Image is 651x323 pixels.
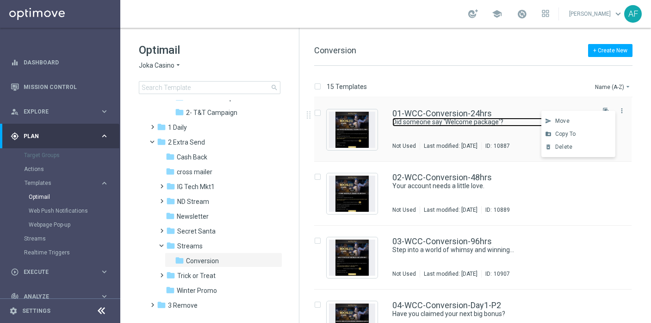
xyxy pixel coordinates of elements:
[392,310,571,318] a: Have you claimed your next big bonus?
[11,292,19,301] i: track_changes
[100,292,109,301] i: keyboard_arrow_right
[11,75,109,99] div: Mission Control
[271,84,278,91] span: search
[305,162,649,226] div: Press SPACE to select this row.
[100,132,109,140] i: keyboard_arrow_right
[420,206,481,214] div: Last modified: [DATE]
[11,132,19,140] i: gps_fixed
[392,310,593,318] div: Have you claimed your next big bonus?
[327,82,367,91] p: 15 Templates
[166,211,175,221] i: folder
[29,221,96,228] a: Webpage Pop-up
[10,108,109,115] button: person_search Explore keyboard_arrow_right
[166,285,175,295] i: folder
[10,293,109,300] button: track_changes Analyze keyboard_arrow_right
[11,108,19,116] i: person_search
[166,196,175,206] i: folder
[175,256,184,265] i: folder
[177,272,216,280] span: Trick or Treat
[177,227,216,235] span: Secret Santa
[24,269,100,275] span: Execute
[494,206,510,214] div: 10889
[11,58,19,67] i: equalizer
[494,270,510,278] div: 10907
[494,142,510,150] div: 10887
[177,212,209,221] span: Newsletter
[392,206,416,214] div: Not Used
[392,118,593,127] div: Did someone say 'Welcome package'?
[168,123,187,132] span: 1 Daily
[186,257,219,265] span: Conversion
[602,108,610,115] i: file_copy
[11,292,100,301] div: Analyze
[11,50,109,75] div: Dashboard
[174,61,182,70] i: arrow_drop_down
[392,182,571,190] a: Your account needs a little love.
[24,294,100,299] span: Analyze
[177,183,215,191] span: IG Tech Mkt1
[314,45,356,55] span: Conversion
[392,301,501,310] a: 04-WCC-Conversion-Day1-P2
[166,182,175,191] i: folder
[600,105,612,117] button: file_copy
[177,168,212,176] span: cross mailer
[568,7,624,21] a: [PERSON_NAME]keyboard_arrow_down
[541,140,615,153] button: delete_forever Delete
[166,226,175,235] i: folder
[11,108,100,116] div: Explore
[481,142,510,150] div: ID:
[175,108,184,117] i: folder
[100,267,109,276] i: keyboard_arrow_right
[24,50,109,75] a: Dashboard
[24,148,119,162] div: Target Groups
[11,268,19,276] i: play_circle_outline
[186,108,237,117] span: 2- T&T Campaign
[618,107,626,114] i: more_vert
[588,44,632,57] button: + Create New
[541,127,615,140] button: drive_file_move Copy To
[29,204,119,218] div: Web Push Notifications
[157,300,166,310] i: folder
[24,162,119,176] div: Actions
[24,235,96,242] a: Streams
[29,190,119,204] div: Optimail
[555,144,572,150] span: Delete
[545,144,552,150] i: delete_forever
[177,242,203,250] span: Streams
[392,118,571,127] a: Did someone say 'Welcome package'?
[545,118,552,124] i: send
[9,307,18,315] i: settings
[541,114,615,127] button: send Move
[25,180,100,186] div: Templates
[481,206,510,214] div: ID:
[177,197,209,206] span: ND Stream
[157,122,166,132] i: folder
[24,109,100,114] span: Explore
[24,232,119,246] div: Streams
[24,179,109,187] div: Templates keyboard_arrow_right
[392,270,416,278] div: Not Used
[177,286,217,295] span: Winter Promo
[392,173,492,182] a: 02-WCC-Conversion-48hrs
[24,176,119,232] div: Templates
[11,132,100,140] div: Plan
[545,131,552,137] i: drive_file_move
[555,131,576,137] span: Copy To
[168,301,198,310] span: 3 Remove
[10,83,109,91] div: Mission Control
[29,193,96,201] a: Optimail
[392,237,492,246] a: 03-WCC-Conversion-96hrs
[177,153,207,161] span: Cash Back
[624,5,642,23] div: AF
[166,241,175,250] i: folder
[168,138,205,146] span: 2 Extra Send
[166,152,175,161] i: folder
[139,61,174,70] span: Joka Casino
[10,268,109,276] button: play_circle_outline Execute keyboard_arrow_right
[481,270,510,278] div: ID:
[392,142,416,150] div: Not Used
[392,109,492,118] a: 01-WCC-Conversion-24hrs
[166,167,175,176] i: folder
[10,133,109,140] button: gps_fixed Plan keyboard_arrow_right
